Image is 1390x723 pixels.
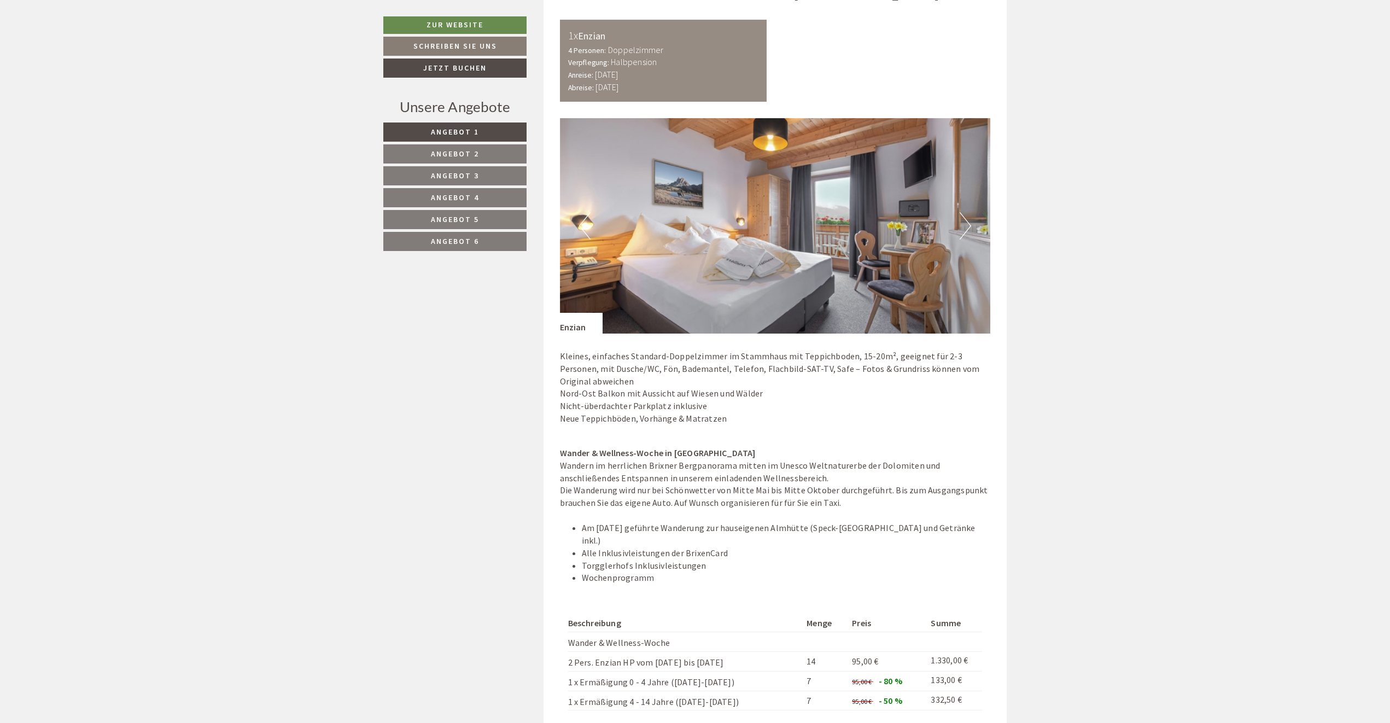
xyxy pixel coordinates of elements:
th: Menge [802,615,848,632]
a: Zur Website [383,16,527,34]
span: 95,00 € [852,678,872,686]
div: Unsere Angebote [383,97,527,117]
span: Angebot 2 [431,149,479,159]
th: Preis [848,615,926,632]
small: 10:52 [17,54,173,61]
img: image [560,118,991,334]
td: Wander & Wellness-Woche [568,632,803,652]
span: Angebot 6 [431,236,479,246]
th: Beschreibung [568,615,803,632]
span: Angebot 4 [431,193,479,202]
b: [DATE] [595,81,618,92]
td: 133,00 € [926,671,982,691]
div: [DATE] [195,9,235,27]
b: [DATE] [595,69,618,80]
div: Wandern im herrlichen Brixner Bergpanorama mitten im Unesco Weltnaturerbe der Dolomiten und ansch... [560,459,991,509]
b: Halbpension [611,56,657,67]
div: Wander & Wellness-Woche in [GEOGRAPHIC_DATA] [560,447,991,459]
td: 7 [802,691,848,710]
li: Wochenprogramm [582,572,991,584]
p: Kleines, einfaches Standard-Doppelzimmer im Stammhaus mit Teppichboden, 15-20m², geeignet für 2-3... [560,350,991,425]
li: Torgglerhofs Inklusivleistungen [582,559,991,572]
td: 332,50 € [926,691,982,710]
button: Next [960,212,971,240]
div: Enzian [560,313,603,334]
td: 1.330,00 € [926,651,982,671]
li: Am [DATE] geführte Wanderung zur hauseigenen Almhütte (Speck-[GEOGRAPHIC_DATA] und Getränke inkl.) [582,522,991,547]
td: 14 [802,651,848,671]
td: 7 [802,671,848,691]
small: 4 Personen: [568,46,606,55]
div: Enzian [568,28,759,44]
button: Senden [365,288,431,307]
span: - 80 % [879,675,902,686]
a: Jetzt buchen [383,59,527,78]
div: Guten Tag, wie können wir Ihnen helfen? [9,30,179,63]
div: [GEOGRAPHIC_DATA] [17,32,173,41]
b: 1x [568,28,578,42]
small: Abreise: [568,83,594,92]
small: Anreise: [568,71,594,80]
span: Angebot 1 [431,127,479,137]
span: 95,00 € [852,697,872,705]
span: Angebot 3 [431,171,479,180]
span: 95,00 € [852,656,878,667]
a: Schreiben Sie uns [383,37,527,56]
button: Previous [579,212,591,240]
td: 2 Pers. Enzian HP vom [DATE] bis [DATE] [568,651,803,671]
span: - 50 % [879,695,902,706]
span: Angebot 5 [431,214,479,224]
small: Verpflegung: [568,58,609,67]
li: Alle Inklusivleistungen der BrixenCard [582,547,991,559]
th: Summe [926,615,982,632]
b: Doppelzimmer [608,44,663,55]
td: 1 x Ermäßigung 4 - 14 Jahre ([DATE]-[DATE]) [568,691,803,710]
td: 1 x Ermäßigung 0 - 4 Jahre ([DATE]-[DATE]) [568,671,803,691]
